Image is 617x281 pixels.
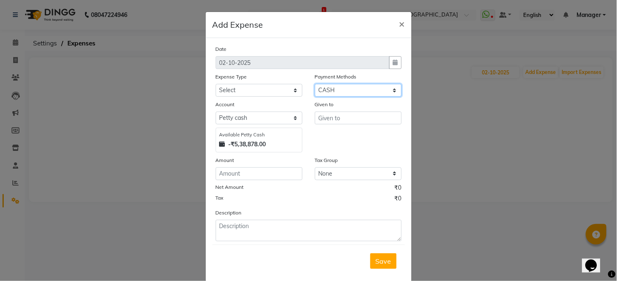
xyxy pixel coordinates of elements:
span: × [399,17,405,30]
input: Given to [315,112,402,124]
div: Available Petty Cash [219,131,299,138]
span: Save [376,257,391,265]
strong: -₹5,38,878.00 [229,140,266,149]
label: Account [216,101,235,108]
label: Expense Type [216,73,247,81]
button: Save [370,253,397,269]
label: Payment Methods [315,73,357,81]
label: Given to [315,101,334,108]
span: ₹0 [395,194,402,205]
label: Description [216,209,242,217]
button: Close [393,12,412,35]
input: Amount [216,167,303,180]
iframe: chat widget [582,248,609,273]
label: Tax [216,194,224,202]
label: Tax Group [315,157,338,164]
span: ₹0 [395,183,402,194]
label: Net Amount [216,183,244,191]
label: Date [216,45,227,53]
h5: Add Expense [212,19,263,31]
label: Amount [216,157,234,164]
